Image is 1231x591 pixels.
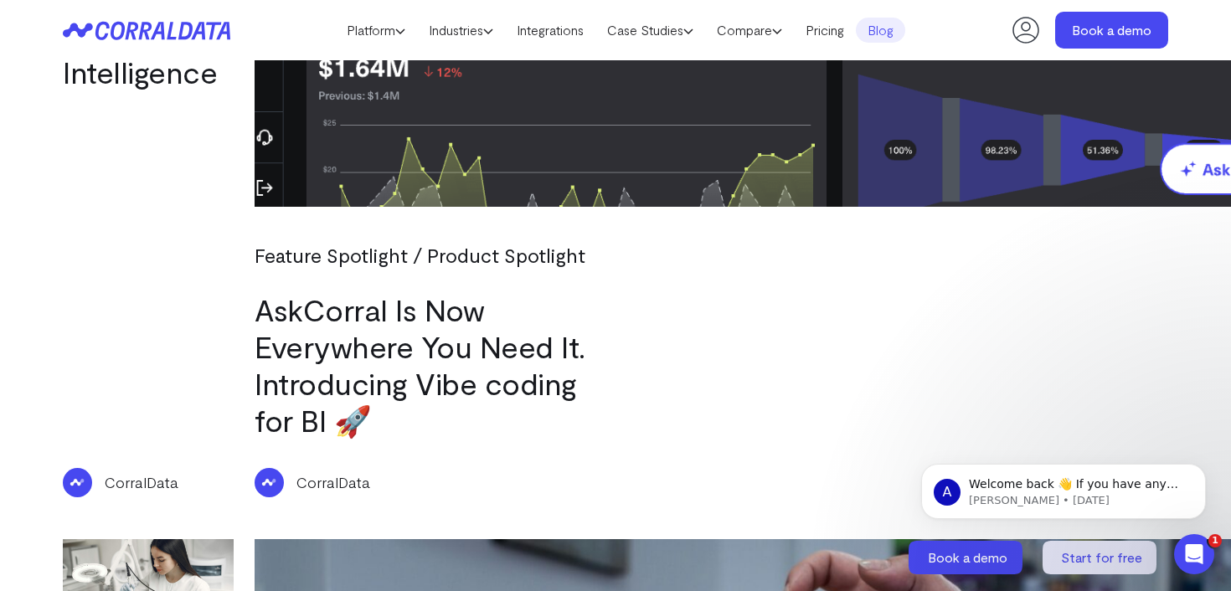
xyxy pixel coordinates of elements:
[909,541,1026,574] a: Book a demo
[1208,534,1222,547] span: 1
[928,549,1007,565] span: Book a demo
[705,18,794,43] a: Compare
[105,471,178,493] p: CorralData
[505,18,595,43] a: Integrations
[296,471,370,493] p: CorralData
[1061,549,1142,565] span: Start for free
[595,18,705,43] a: Case Studies
[794,18,856,43] a: Pricing
[1174,534,1214,574] iframe: Intercom live chat
[335,18,417,43] a: Platform
[417,18,505,43] a: Industries
[896,429,1231,546] iframe: Intercom notifications message
[1055,12,1168,49] a: Book a demo
[1043,541,1160,574] a: Start for free
[856,18,905,43] a: Blog
[255,291,585,438] a: AskCorral Is Now Everywhere You Need It. Introducing Vibe coding for BI 🚀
